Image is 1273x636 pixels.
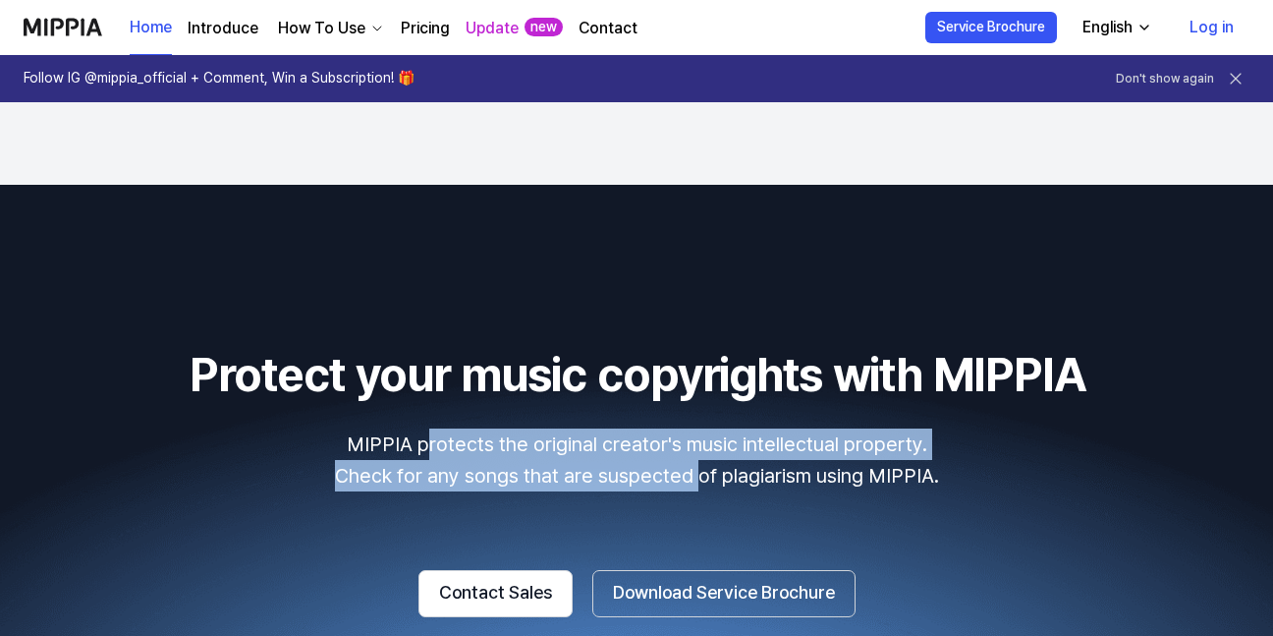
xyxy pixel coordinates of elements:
a: Introduce [188,17,258,40]
div: How To Use [274,17,369,40]
a: Contact [579,17,637,40]
button: Don't show again [1116,71,1214,87]
a: Update [466,17,519,40]
p: MIPPIA protects the original creator's music intellectual property. Check for any songs that are ... [24,429,1249,491]
a: Home [130,1,172,55]
button: Service Brochure [925,12,1057,43]
h2: Protect your music copyrights with MIPPIA [24,342,1249,408]
a: Pricing [401,17,450,40]
button: Contact Sales [418,570,573,617]
div: new [525,18,563,37]
div: English [1079,16,1136,39]
h1: Follow IG @mippia_official + Comment, Win a Subscription! 🎁 [24,69,415,88]
button: English [1067,8,1164,47]
button: Download Service Brochure [592,570,856,617]
button: How To Use [274,17,385,40]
